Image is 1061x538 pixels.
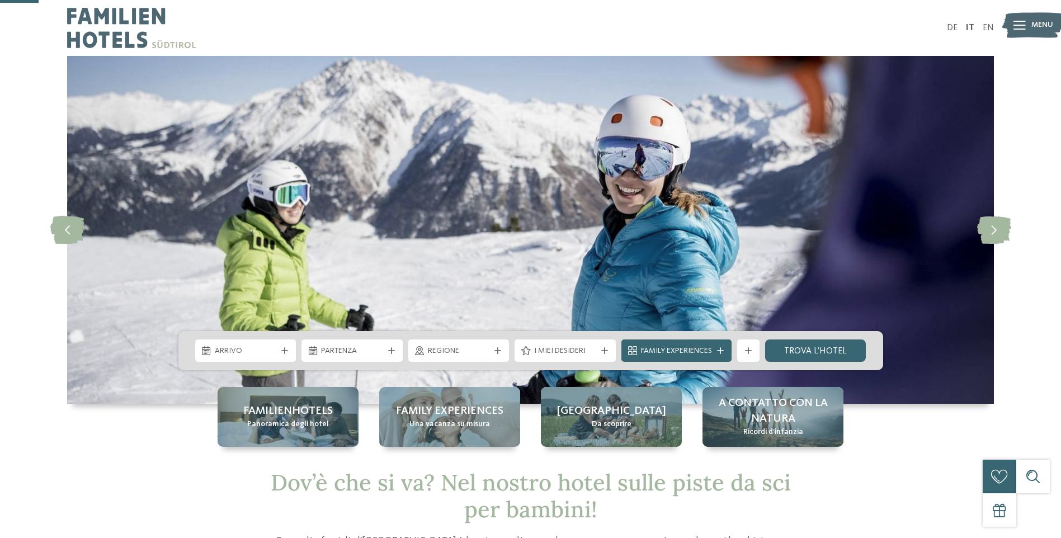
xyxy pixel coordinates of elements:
span: Partenza [321,346,383,357]
span: Menu [1031,20,1053,31]
span: A contatto con la natura [714,395,832,427]
a: trova l’hotel [765,339,866,362]
span: I miei desideri [534,346,596,357]
span: Family Experiences [641,346,712,357]
span: Arrivo [215,346,277,357]
span: Family experiences [396,403,503,419]
span: Familienhotels [243,403,333,419]
a: Hotel sulle piste da sci per bambini: divertimento senza confini [GEOGRAPHIC_DATA] Da scoprire [541,387,682,447]
span: Regione [428,346,490,357]
a: DE [947,23,958,32]
span: Ricordi d’infanzia [743,427,803,438]
img: Hotel sulle piste da sci per bambini: divertimento senza confini [67,56,994,404]
span: Panoramica degli hotel [247,419,329,430]
span: Una vacanza su misura [409,419,490,430]
a: Hotel sulle piste da sci per bambini: divertimento senza confini A contatto con la natura Ricordi... [702,387,843,447]
a: IT [966,23,974,32]
a: EN [983,23,994,32]
span: Da scoprire [592,419,631,430]
a: Hotel sulle piste da sci per bambini: divertimento senza confini Family experiences Una vacanza s... [379,387,520,447]
span: Dov’è che si va? Nel nostro hotel sulle piste da sci per bambini! [271,468,791,523]
span: [GEOGRAPHIC_DATA] [557,403,666,419]
a: Hotel sulle piste da sci per bambini: divertimento senza confini Familienhotels Panoramica degli ... [218,387,359,447]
